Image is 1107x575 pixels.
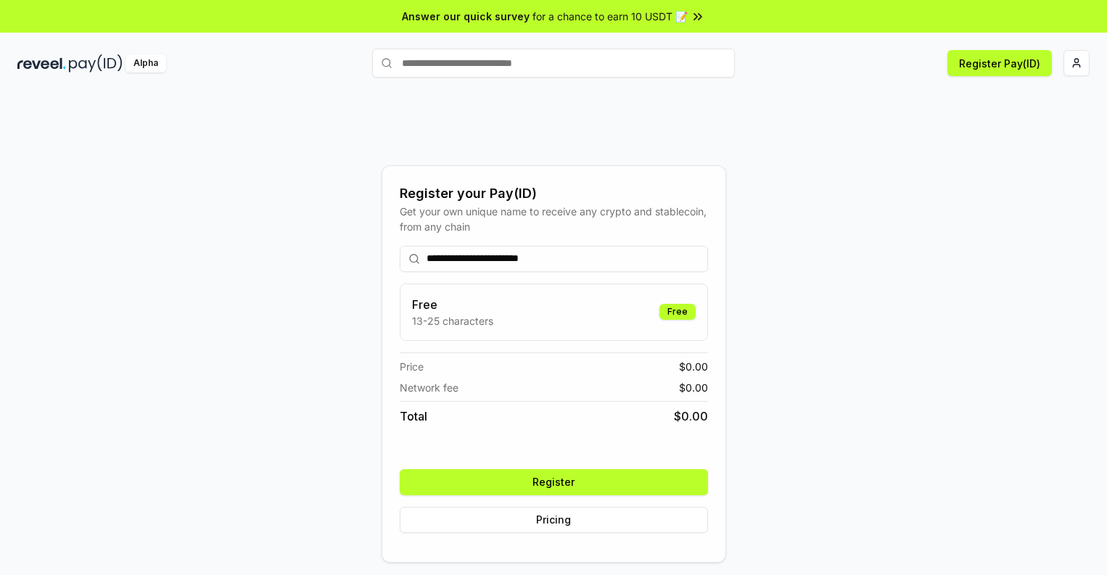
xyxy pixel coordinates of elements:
[400,183,708,204] div: Register your Pay(ID)
[402,9,530,24] span: Answer our quick survey
[400,408,427,425] span: Total
[17,54,66,73] img: reveel_dark
[679,380,708,395] span: $ 0.00
[400,507,708,533] button: Pricing
[412,313,493,328] p: 13-25 characters
[400,204,708,234] div: Get your own unique name to receive any crypto and stablecoin, from any chain
[679,359,708,374] span: $ 0.00
[659,304,696,320] div: Free
[674,408,708,425] span: $ 0.00
[69,54,123,73] img: pay_id
[400,359,424,374] span: Price
[125,54,166,73] div: Alpha
[532,9,688,24] span: for a chance to earn 10 USDT 📝
[412,296,493,313] h3: Free
[400,469,708,495] button: Register
[400,380,458,395] span: Network fee
[947,50,1052,76] button: Register Pay(ID)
